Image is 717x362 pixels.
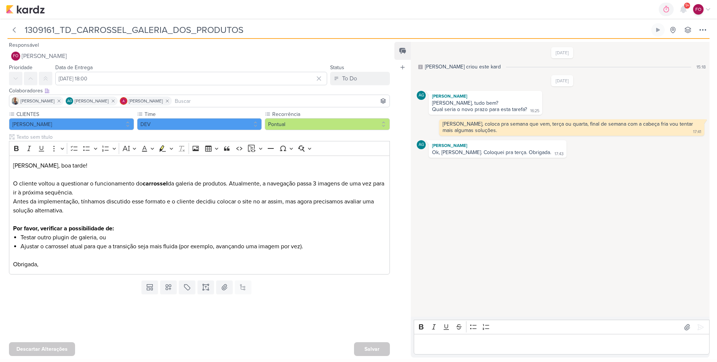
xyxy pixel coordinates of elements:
[55,72,327,85] input: Select a date
[22,23,650,37] input: Kard Sem Título
[430,142,565,149] div: [PERSON_NAME]
[9,49,390,63] button: FO [PERSON_NAME]
[419,93,424,98] p: AG
[143,180,168,187] strong: carrossel
[330,64,344,71] label: Status
[9,141,390,156] div: Editor toolbar
[432,149,551,156] div: Ok, [PERSON_NAME]. Coloquei pra terça. Obrigada.
[265,118,390,130] button: Pontual
[21,242,386,251] li: Ajustar o carrossel atual para que a transição seja mais fluida (por exemplo, avançando uma image...
[271,110,390,118] label: Recorrência
[11,52,20,61] div: Fabio Oliveira
[21,98,55,104] span: [PERSON_NAME]
[12,97,19,105] img: Iara Santos
[655,27,661,33] div: Ligar relógio
[432,100,539,106] div: [PERSON_NAME], tudo bem?
[22,52,67,61] span: [PERSON_NAME]
[696,64,706,70] div: 15:18
[173,96,388,105] input: Buscar
[13,161,386,197] p: [PERSON_NAME], boa tarde! O cliente voltou a questionar o funcionamento do da galeria de produtos...
[144,110,262,118] label: Time
[9,118,134,130] button: [PERSON_NAME]
[13,197,386,224] p: Antes da implementação, tínhamos discutido esse formato e o cliente decidiu colocar o site no ar ...
[418,65,423,69] div: Este log é visível à todos no kard
[417,140,426,149] div: Aline Gimenez Graciano
[9,156,390,275] div: Editor editing area: main
[432,106,527,113] div: Qual seria o novo prazo para esta tarefa?
[695,6,701,13] p: FO
[67,99,72,103] p: AG
[419,143,424,147] p: AG
[685,3,689,9] span: 9+
[9,42,39,48] label: Responsável
[6,5,45,14] img: kardz.app
[430,92,541,100] div: [PERSON_NAME]
[55,64,93,71] label: Data de Entrega
[414,320,710,334] div: Editor toolbar
[13,251,386,269] p: Obrigada,
[15,133,390,141] input: Texto sem título
[13,54,18,58] p: FO
[120,97,127,105] img: Alessandra Gomes
[330,72,390,85] button: To Do
[9,64,32,71] label: Prioridade
[21,233,386,242] li: Testar outro plugin de galeria, ou
[16,110,134,118] label: CLIENTES
[66,97,73,105] div: Aline Gimenez Graciano
[417,91,426,100] div: Aline Gimenez Graciano
[443,121,695,134] div: [PERSON_NAME], coloca pra semana que vem, terça ou quarta, final de semana com a cabeça fria vou ...
[693,4,704,15] div: Fabio Oliveira
[137,118,262,130] button: DEV
[425,63,501,71] div: Aline criou este kard
[129,98,163,104] span: [PERSON_NAME]
[13,225,114,232] strong: Por favor, verificar a possibilidade de:
[530,108,539,114] div: 16:25
[75,98,109,104] span: [PERSON_NAME]
[9,87,390,95] div: Colaboradores
[693,129,701,135] div: 17:41
[414,334,710,355] div: Editor editing area: main
[342,74,357,83] div: To Do
[555,151,564,157] div: 17:43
